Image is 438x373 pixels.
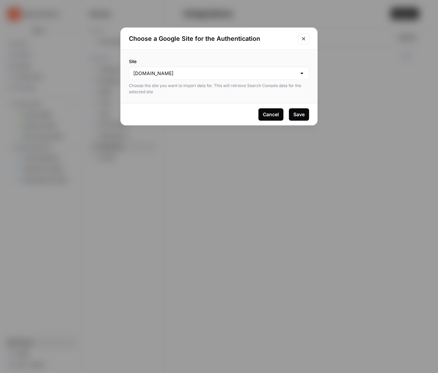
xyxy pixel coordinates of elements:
h2: Choose a Google Site for the Authentication [129,34,294,44]
button: Save [289,108,309,121]
button: Close modal [298,33,309,44]
label: Site [129,58,309,65]
div: Choose the site you want to import data for. This will retrieve Search Console data for the selec... [129,83,309,95]
button: Cancel [258,108,283,121]
div: Save [293,111,305,118]
div: Cancel [263,111,279,118]
input: blog.hubspot.com [133,70,296,77]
